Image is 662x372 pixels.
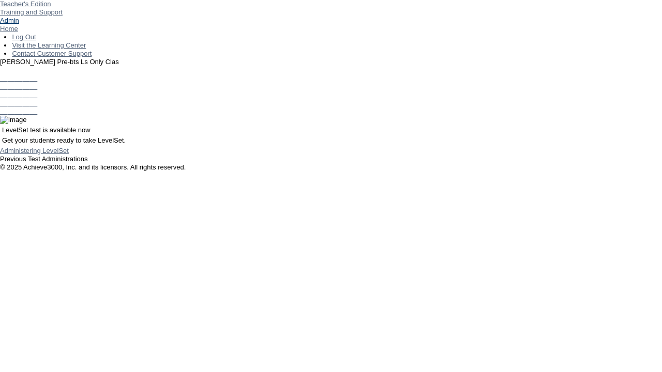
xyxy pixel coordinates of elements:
img: teacher_arrow_small.png [63,8,67,11]
p: LevelSet test is available now [2,126,660,134]
p: Get your students ready to take LevelSet. [2,136,660,145]
a: Contact Customer Support [12,50,92,57]
a: Visit the Learning Center [12,41,86,49]
a: Log Out [12,33,36,41]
